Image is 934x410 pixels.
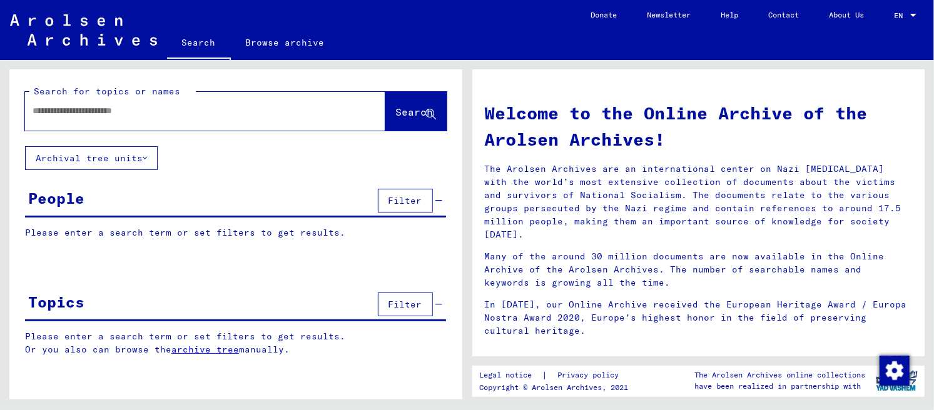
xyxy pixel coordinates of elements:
img: Arolsen_neg.svg [10,14,157,46]
p: In [DATE], our Online Archive received the European Heritage Award / Europa Nostra Award 2020, Eu... [485,298,913,337]
button: Filter [378,189,433,212]
p: Please enter a search term or set filters to get results. [25,226,446,239]
mat-label: Search for topics or names [34,86,180,97]
a: Privacy policy [547,369,634,382]
p: Copyright © Arolsen Archives, 2021 [479,382,634,393]
span: EN [894,11,908,20]
div: | [479,369,634,382]
p: have been realized in partnership with [694,381,865,392]
button: Filter [378,292,433,316]
div: People [28,187,84,209]
p: Please enter a search term or set filters to get results. Or you also can browse the manually. [25,330,447,356]
p: Many of the around 30 million documents are now available in the Online Archive of the Arolsen Ar... [485,250,913,289]
button: Search [385,92,447,131]
button: Archival tree units [25,146,158,170]
h1: Welcome to the Online Archive of the Arolsen Archives! [485,100,913,152]
img: Change consent [880,356,910,386]
div: Topics [28,291,84,313]
a: Browse archive [231,27,340,57]
a: archive tree [171,344,239,355]
span: Filter [388,195,422,206]
a: Search [167,27,231,60]
a: Legal notice [479,369,542,382]
p: The Arolsen Archives are an international center on Nazi [MEDICAL_DATA] with the world’s most ext... [485,162,913,241]
span: Search [396,106,434,118]
img: yv_logo.png [873,365,920,396]
span: Filter [388,299,422,310]
p: The Arolsen Archives online collections [694,369,865,381]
